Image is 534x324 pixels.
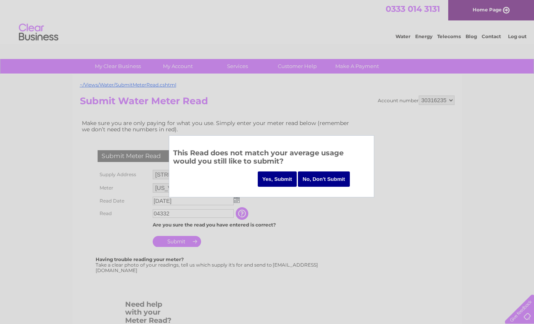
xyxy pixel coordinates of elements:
[173,147,370,169] h3: This Read does not match your average usage would you still like to submit?
[81,4,453,38] div: Clear Business is a trading name of Verastar Limited (registered in [GEOGRAPHIC_DATA] No. 3667643...
[298,171,350,187] input: No, Don't Submit
[508,33,527,39] a: Log out
[386,4,440,14] a: 0333 014 3131
[415,33,432,39] a: Energy
[482,33,501,39] a: Contact
[258,171,297,187] input: Yes, Submit
[18,20,59,44] img: logo.png
[466,33,477,39] a: Blog
[437,33,461,39] a: Telecoms
[395,33,410,39] a: Water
